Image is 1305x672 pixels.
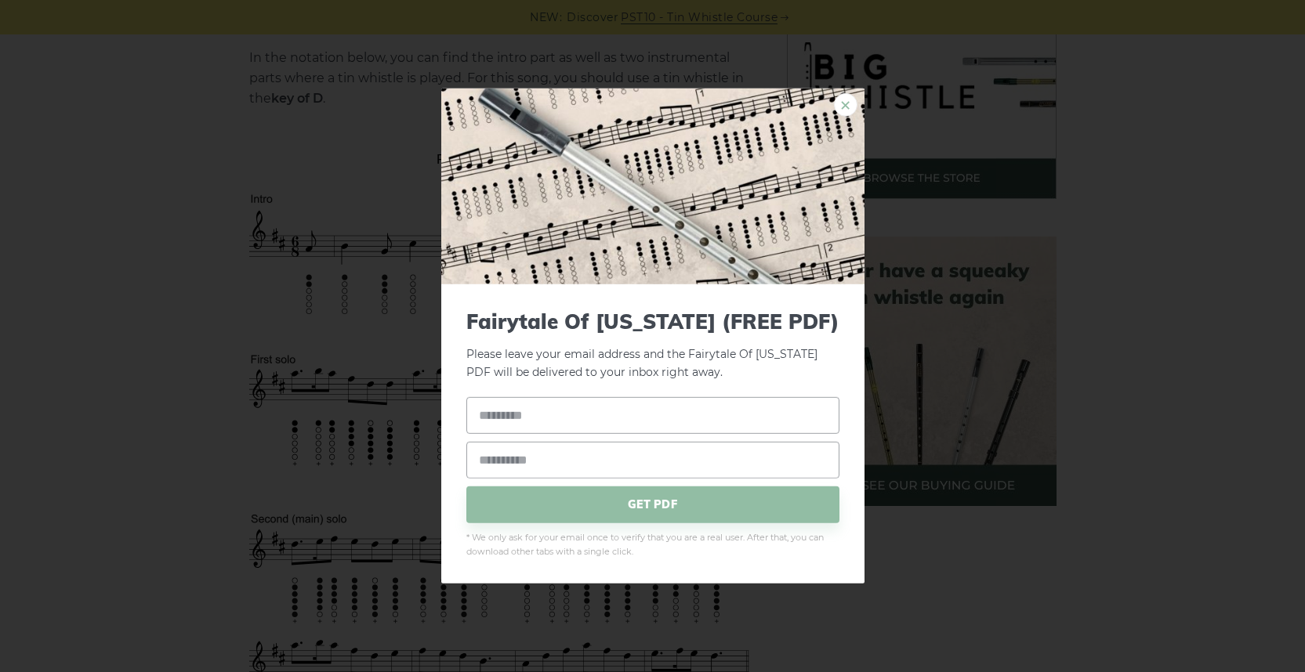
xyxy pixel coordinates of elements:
a: × [834,93,857,117]
span: GET PDF [466,486,839,522]
span: Fairytale Of [US_STATE] (FREE PDF) [466,309,839,334]
p: Please leave your email address and the Fairytale Of [US_STATE] PDF will be delivered to your inb... [466,309,839,381]
span: * We only ask for your email once to verify that you are a real user. After that, you can downloa... [466,530,839,558]
img: Tin Whistle Tab Preview [441,89,865,284]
